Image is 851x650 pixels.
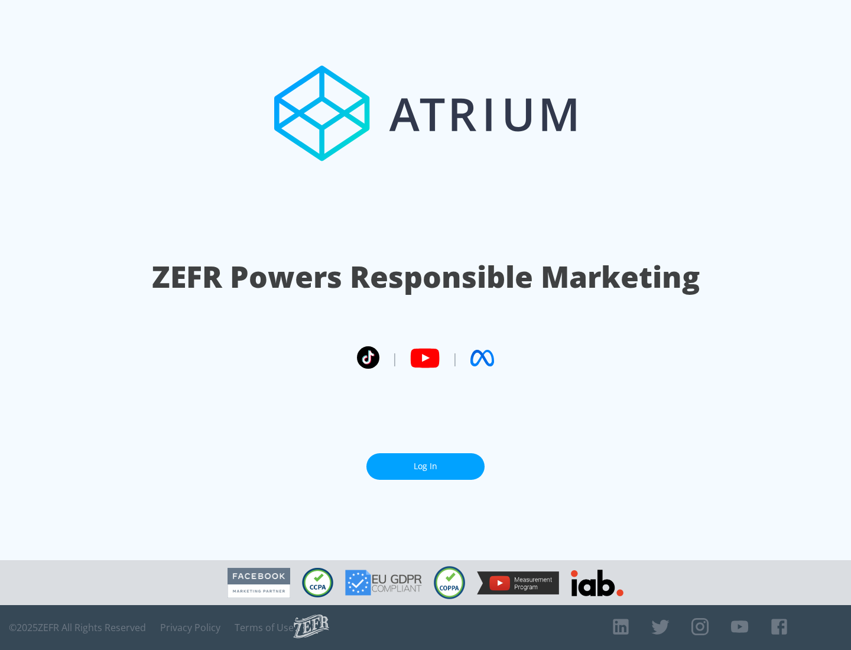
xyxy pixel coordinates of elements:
span: © 2025 ZEFR All Rights Reserved [9,622,146,633]
a: Log In [366,453,485,480]
span: | [391,349,398,367]
img: YouTube Measurement Program [477,571,559,594]
img: COPPA Compliant [434,566,465,599]
a: Privacy Policy [160,622,220,633]
img: IAB [571,570,623,596]
span: | [452,349,459,367]
h1: ZEFR Powers Responsible Marketing [152,256,700,297]
img: CCPA Compliant [302,568,333,597]
a: Terms of Use [235,622,294,633]
img: GDPR Compliant [345,570,422,596]
img: Facebook Marketing Partner [228,568,290,598]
